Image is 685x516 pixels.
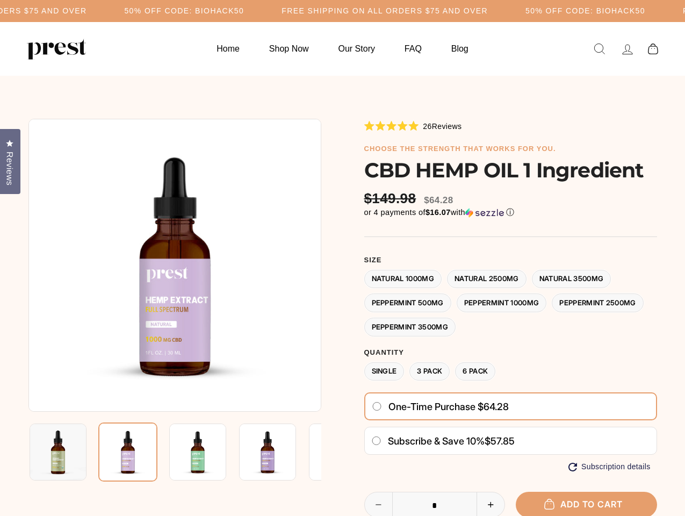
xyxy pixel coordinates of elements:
ul: Primary [203,38,481,59]
span: $64.28 [424,195,453,205]
div: or 4 payments of$16.07withSezzle Click to learn more about Sezzle [364,207,657,218]
span: Subscribe & save 10% [388,435,485,447]
span: $57.85 [485,435,515,447]
img: CBD HEMP OIL 1 Ingredient [28,119,321,412]
div: or 4 payments of with [364,207,657,218]
img: CBD HEMP OIL 1 Ingredient [309,424,366,481]
h6: choose the strength that works for you. [364,145,657,153]
h5: 50% OFF CODE: BIOHACK50 [525,6,645,16]
img: PREST ORGANICS [27,38,86,60]
h5: 50% OFF CODE: BIOHACK50 [124,6,244,16]
label: Peppermint 1000MG [457,293,547,312]
a: Shop Now [256,38,322,59]
img: CBD HEMP OIL 1 Ingredient [98,422,157,482]
label: Quantity [364,348,657,357]
label: Single [364,362,405,381]
a: Home [203,38,253,59]
div: 26Reviews [364,120,462,132]
span: 26 [423,122,431,131]
a: Blog [438,38,482,59]
button: Subscription details [568,462,650,471]
span: $16.07 [426,208,451,217]
label: Natural 3500MG [532,270,611,289]
span: Add to cart [550,499,623,510]
label: Size [364,256,657,264]
input: Subscribe & save 10%$57.85 [371,436,381,445]
span: Reviews [432,122,462,131]
label: Peppermint 2500MG [552,293,644,312]
img: Sezzle [465,208,504,218]
label: Natural 2500MG [447,270,527,289]
span: Subscription details [581,462,650,471]
span: One-time purchase $64.28 [388,401,509,413]
img: CBD HEMP OIL 1 Ingredient [169,424,226,481]
label: Natural 1000MG [364,270,442,289]
span: Reviews [3,152,17,185]
input: One-time purchase $64.28 [372,402,382,411]
label: 6 Pack [455,362,495,381]
label: Peppermint 3500MG [364,318,456,336]
img: CBD HEMP OIL 1 Ingredient [30,424,86,481]
label: 3 Pack [409,362,450,381]
label: Peppermint 500MG [364,293,451,312]
h5: Free Shipping on all orders $75 and over [282,6,488,16]
img: CBD HEMP OIL 1 Ingredient [239,424,296,481]
h1: CBD HEMP OIL 1 Ingredient [364,158,657,182]
a: FAQ [391,38,435,59]
span: $149.98 [364,190,419,207]
a: Our Story [325,38,388,59]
